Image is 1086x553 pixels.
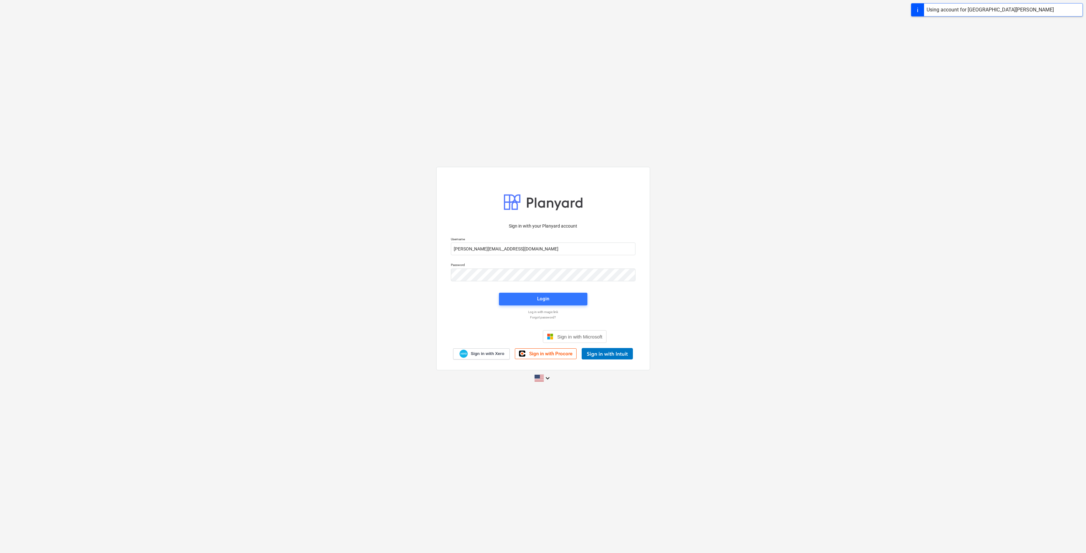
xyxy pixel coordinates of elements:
a: Sign in with Xero [453,348,510,359]
div: Using account for [GEOGRAPHIC_DATA][PERSON_NAME] [927,6,1054,14]
p: Sign in with your Planyard account [451,223,635,229]
a: Forgot password? [448,315,639,319]
span: Sign in with Microsoft [557,334,602,339]
img: Xero logo [459,350,468,358]
span: Sign in with Xero [471,351,504,357]
button: Login [499,293,587,305]
a: Sign in with Procore [515,348,577,359]
p: Password [451,263,635,268]
input: Username [451,242,635,255]
div: Login [537,295,549,303]
span: Sign in with Procore [529,351,572,357]
iframe: Sign in with Google Button [476,330,541,344]
i: keyboard_arrow_down [544,374,551,382]
p: Username [451,237,635,242]
a: Log in with magic link [448,310,639,314]
img: Microsoft logo [547,333,553,340]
